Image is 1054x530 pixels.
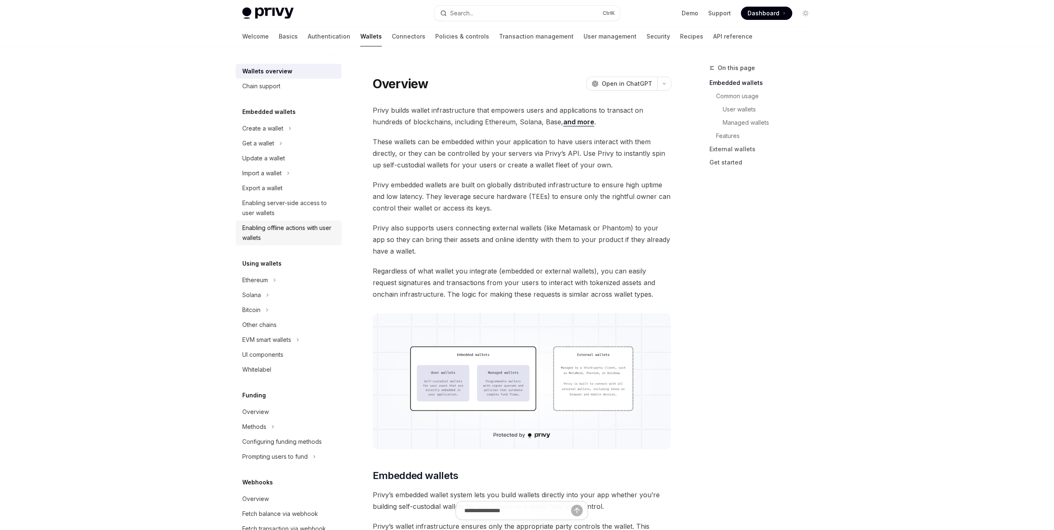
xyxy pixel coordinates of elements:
[499,27,574,46] a: Transaction management
[236,506,342,521] a: Fetch balance via webhook
[242,350,283,360] div: UI components
[236,151,342,166] a: Update a wallet
[242,477,273,487] h5: Webhooks
[242,223,337,243] div: Enabling offline actions with user wallets
[242,183,282,193] div: Export a wallet
[242,275,268,285] div: Ethereum
[242,168,282,178] div: Import a wallet
[236,196,342,220] a: Enabling server-side access to user wallets
[603,10,615,17] span: Ctrl K
[450,8,473,18] div: Search...
[680,27,703,46] a: Recipes
[242,422,266,432] div: Methods
[716,90,819,103] a: Common usage
[741,7,792,20] a: Dashboard
[373,76,429,91] h1: Overview
[242,7,294,19] img: light logo
[242,107,296,117] h5: Embedded wallets
[373,489,671,512] span: Privy’s embedded wallet system lets you build wallets directly into your app whether you’re build...
[435,27,489,46] a: Policies & controls
[708,9,731,17] a: Support
[646,27,670,46] a: Security
[236,404,342,419] a: Overview
[242,437,322,447] div: Configuring funding methods
[242,259,282,269] h5: Using wallets
[308,27,350,46] a: Authentication
[236,181,342,196] a: Export a wallet
[236,220,342,245] a: Enabling offline actions with user wallets
[434,6,620,21] button: Search...CtrlK
[392,27,425,46] a: Connectors
[242,365,271,375] div: Whitelabel
[709,76,819,90] a: Embedded wallets
[748,9,779,17] span: Dashboard
[373,265,671,300] span: Regardless of what wallet you integrate (embedded or external wallets), you can easily request si...
[242,81,280,91] div: Chain support
[360,27,382,46] a: Wallets
[373,313,671,449] img: images/walletoverview.png
[682,9,698,17] a: Demo
[584,27,637,46] a: User management
[242,138,274,148] div: Get a wallet
[236,491,342,506] a: Overview
[799,7,812,20] button: Toggle dark mode
[242,407,269,417] div: Overview
[586,77,657,91] button: Open in ChatGPT
[236,317,342,332] a: Other chains
[236,434,342,449] a: Configuring funding methods
[373,469,458,482] span: Embedded wallets
[373,179,671,214] span: Privy embedded wallets are built on globally distributed infrastructure to ensure high uptime and...
[713,27,753,46] a: API reference
[242,305,260,315] div: Bitcoin
[242,335,291,345] div: EVM smart wallets
[709,143,819,156] a: External wallets
[242,66,292,76] div: Wallets overview
[242,123,283,133] div: Create a wallet
[242,198,337,218] div: Enabling server-side access to user wallets
[373,222,671,257] span: Privy also supports users connecting external wallets (like Metamask or Phantom) to your app so t...
[242,390,266,400] h5: Funding
[716,129,819,143] a: Features
[718,63,755,73] span: On this page
[242,153,285,163] div: Update a wallet
[563,118,594,126] a: and more
[236,64,342,79] a: Wallets overview
[242,509,318,519] div: Fetch balance via webhook
[373,136,671,171] span: These wallets can be embedded within your application to have users interact with them directly, ...
[571,505,583,516] button: Send message
[242,320,277,330] div: Other chains
[709,156,819,169] a: Get started
[236,347,342,362] a: UI components
[242,27,269,46] a: Welcome
[602,80,652,88] span: Open in ChatGPT
[723,116,819,129] a: Managed wallets
[242,452,308,462] div: Prompting users to fund
[242,494,269,504] div: Overview
[242,290,261,300] div: Solana
[723,103,819,116] a: User wallets
[279,27,298,46] a: Basics
[373,104,671,128] span: Privy builds wallet infrastructure that empowers users and applications to transact on hundreds o...
[236,362,342,377] a: Whitelabel
[236,79,342,94] a: Chain support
